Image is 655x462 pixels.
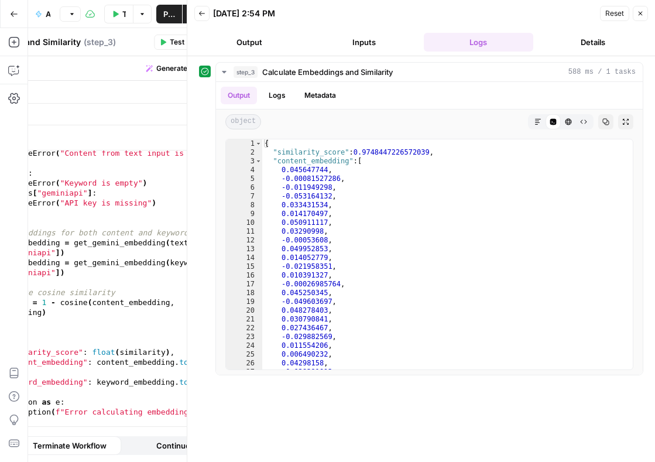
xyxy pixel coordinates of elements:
[226,201,262,210] div: 8
[226,254,262,262] div: 14
[226,306,262,315] div: 20
[141,61,227,76] button: Generate with AI
[226,218,262,227] div: 10
[226,315,262,324] div: 21
[226,333,262,341] div: 23
[297,87,343,104] button: Metadata
[46,8,50,20] span: AVG Embeddings for page and Target Keyword - Using Pasted page content
[226,359,262,368] div: 26
[255,157,262,166] span: Toggle code folding, rows 3 through 772
[226,350,262,359] div: 25
[122,8,126,20] span: Test Workflow
[226,236,262,245] div: 12
[221,87,257,104] button: Output
[226,368,262,377] div: 27
[262,87,293,104] button: Logs
[60,6,81,22] button: Version 4
[194,33,304,52] button: Output
[262,66,393,78] span: Calculate Embeddings and Similarity
[605,8,624,19] span: Reset
[226,341,262,350] div: 24
[226,174,262,183] div: 5
[216,82,643,375] div: 588 ms / 1 tasks
[226,139,262,148] div: 1
[163,8,175,20] span: Publish
[226,324,262,333] div: 22
[226,148,262,157] div: 2
[226,289,262,297] div: 18
[226,227,262,236] div: 11
[226,280,262,289] div: 17
[226,262,262,271] div: 15
[234,66,258,78] span: step_3
[170,37,184,47] span: Test
[226,271,262,280] div: 16
[156,440,190,451] span: Continue
[226,157,262,166] div: 3
[226,245,262,254] div: 13
[154,35,190,50] button: Test
[226,297,262,306] div: 19
[33,440,107,451] span: Terminate Workflow
[226,166,262,174] div: 4
[225,114,261,129] span: object
[28,5,57,23] button: AVG Embeddings for page and Target Keyword - Using Pasted page content
[600,6,629,21] button: Reset
[255,139,262,148] span: Toggle code folding, rows 1 through 1543
[538,33,648,52] button: Details
[156,63,212,74] span: Generate with AI
[226,210,262,218] div: 9
[568,67,636,77] span: 588 ms / 1 tasks
[226,192,262,201] div: 7
[226,183,262,192] div: 6
[424,33,534,52] button: Logs
[309,33,419,52] button: Inputs
[121,436,225,455] button: Continue
[104,5,133,23] button: Test Workflow
[216,63,643,81] button: 588 ms / 1 tasks
[156,5,182,23] button: Publish
[84,36,116,48] span: ( step_3 )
